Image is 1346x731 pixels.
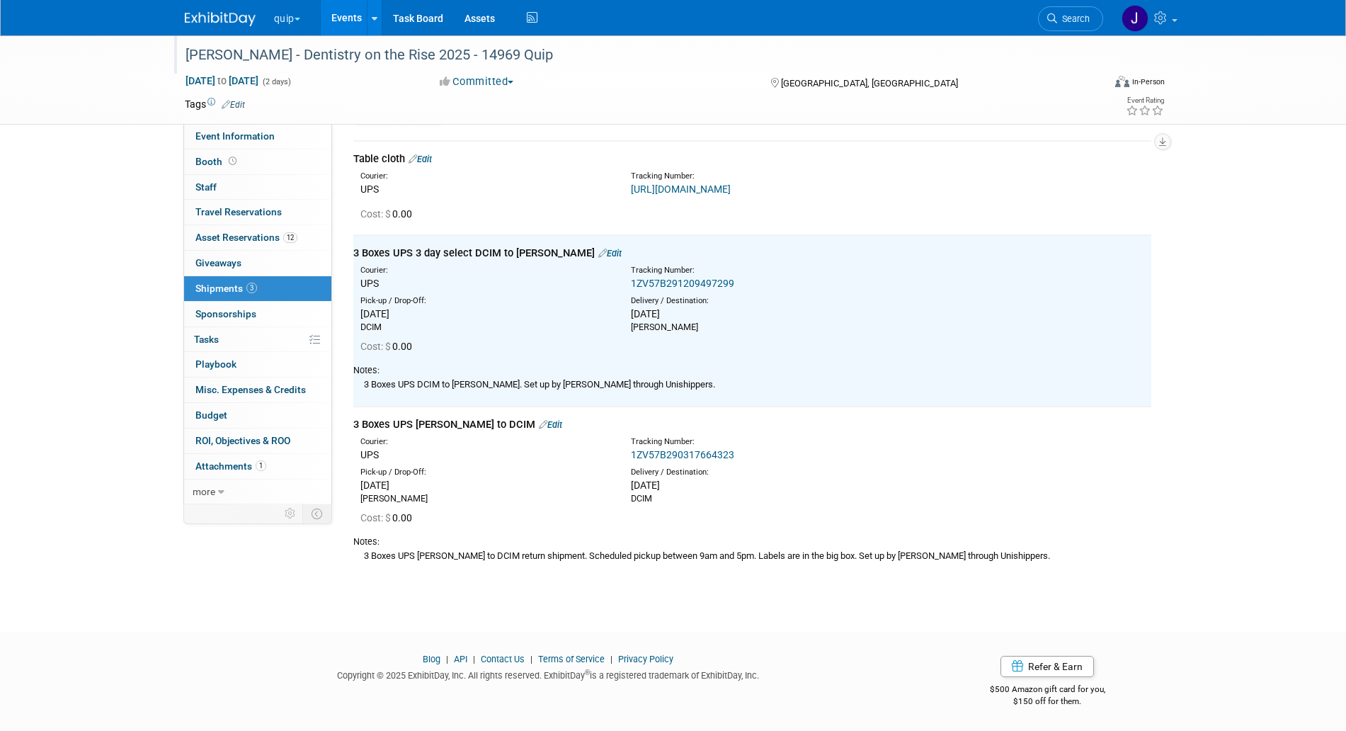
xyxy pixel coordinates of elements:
span: Misc. Expenses & Credits [195,384,306,395]
div: 3 Boxes UPS [PERSON_NAME] to DCIM return shipment. Scheduled pickup between 9am and 5pm. Labels a... [353,548,1151,563]
img: ExhibitDay [185,12,256,26]
div: 3 Boxes UPS 3 day select DCIM to [PERSON_NAME] [353,246,1151,261]
div: Notes: [353,364,1151,377]
div: Pick-up / Drop-Off: [360,295,610,307]
a: Blog [423,654,440,664]
span: 0.00 [360,512,418,523]
span: Booth [195,156,239,167]
a: API [454,654,467,664]
span: Shipments [195,283,257,294]
a: Staff [184,175,331,200]
td: Personalize Event Tab Strip [278,504,303,523]
div: [DATE] [631,478,880,492]
a: Travel Reservations [184,200,331,225]
span: (2 days) [261,77,291,86]
a: Shipments3 [184,276,331,301]
span: [DATE] [DATE] [185,74,259,87]
span: 12 [283,232,297,243]
span: to [215,75,229,86]
sup: ® [585,669,590,676]
div: Tracking Number: [631,265,948,276]
div: Courier: [360,171,610,182]
div: UPS [360,182,610,196]
span: | [443,654,452,664]
a: Contact Us [481,654,525,664]
a: more [184,480,331,504]
div: [PERSON_NAME] [631,321,880,334]
a: 1ZV57B290317664323 [631,449,734,460]
span: Sponsorships [195,308,256,319]
div: $500 Amazon gift card for you, [933,674,1162,707]
div: [PERSON_NAME] [360,492,610,505]
span: Playbook [195,358,236,370]
span: Staff [195,181,217,193]
a: Sponsorships [184,302,331,327]
a: [URL][DOMAIN_NAME] [631,183,731,195]
div: Notes: [353,535,1151,548]
div: Event Rating [1126,97,1164,104]
span: 0.00 [360,341,418,352]
span: 3 [246,283,257,293]
span: [GEOGRAPHIC_DATA], [GEOGRAPHIC_DATA] [781,78,958,89]
div: Copyright © 2025 ExhibitDay, Inc. All rights reserved. ExhibitDay is a registered trademark of Ex... [185,666,913,682]
div: DCIM [631,492,880,505]
span: Booth not reserved yet [226,156,239,166]
span: Asset Reservations [195,232,297,243]
div: [DATE] [631,307,880,321]
span: Cost: $ [360,512,392,523]
a: Attachments1 [184,454,331,479]
div: 3 Boxes UPS [PERSON_NAME] to DCIM [353,417,1151,432]
div: Courier: [360,265,610,276]
div: [DATE] [360,307,610,321]
span: 1 [256,460,266,471]
span: | [469,654,479,664]
div: Tracking Number: [631,436,948,448]
span: Giveaways [195,257,241,268]
a: Event Information [184,124,331,149]
a: Refer & Earn [1000,656,1094,677]
a: Terms of Service [538,654,605,664]
td: Toggle Event Tabs [302,504,331,523]
div: Tracking Number: [631,171,948,182]
div: UPS [360,448,610,462]
div: Delivery / Destination: [631,467,880,478]
div: Courier: [360,436,610,448]
span: ROI, Objectives & ROO [195,435,290,446]
div: [PERSON_NAME] - Dentistry on the Rise 2025 - 14969 Quip [181,42,1082,68]
span: Search [1057,13,1090,24]
span: Tasks [194,334,219,345]
span: Cost: $ [360,208,392,220]
a: Playbook [184,352,331,377]
img: Format-Inperson.png [1115,76,1129,87]
a: Privacy Policy [618,654,673,664]
span: Attachments [195,460,266,472]
div: Table cloth [353,152,1151,166]
span: | [607,654,616,664]
button: Committed [435,74,519,89]
div: $150 off for them. [933,696,1162,708]
a: ROI, Objectives & ROO [184,429,331,453]
div: 3 Boxes UPS DCIM to [PERSON_NAME]. Set up by [PERSON_NAME] through Unishippers. [353,377,1151,392]
a: Asset Reservations12 [184,225,331,250]
img: Justin Newborn [1122,5,1148,32]
a: 1ZV57B291209497299 [631,278,734,289]
a: Search [1038,6,1103,31]
span: more [193,486,215,497]
div: [DATE] [360,478,610,492]
span: 0.00 [360,208,418,220]
div: Event Format [1020,74,1165,95]
a: Tasks [184,327,331,352]
a: Misc. Expenses & Credits [184,378,331,402]
a: Edit [598,248,622,259]
span: | [527,654,536,664]
div: Delivery / Destination: [631,295,880,307]
div: UPS [360,276,610,290]
div: DCIM [360,321,610,334]
td: Tags [185,97,245,111]
span: Event Information [195,130,275,142]
div: Pick-up / Drop-Off: [360,467,610,478]
a: Edit [409,154,432,164]
span: Travel Reservations [195,206,282,217]
a: Giveaways [184,251,331,276]
a: Budget [184,403,331,428]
